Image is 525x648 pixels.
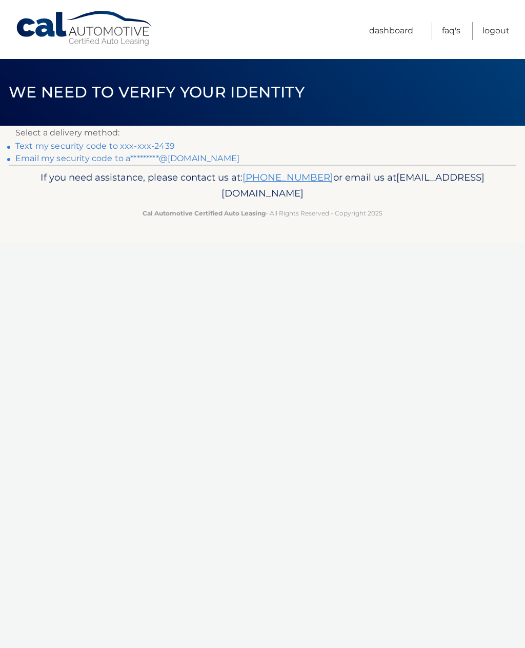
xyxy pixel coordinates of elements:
[24,208,501,219] p: - All Rights Reserved - Copyright 2025
[442,22,460,40] a: FAQ's
[482,22,510,40] a: Logout
[15,10,154,47] a: Cal Automotive
[15,153,239,163] a: Email my security code to a*********@[DOMAIN_NAME]
[369,22,413,40] a: Dashboard
[143,209,266,217] strong: Cal Automotive Certified Auto Leasing
[9,83,305,102] span: We need to verify your identity
[24,169,501,202] p: If you need assistance, please contact us at: or email us at
[243,171,333,183] a: [PHONE_NUMBER]
[15,141,175,151] a: Text my security code to xxx-xxx-2439
[15,126,510,140] p: Select a delivery method:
